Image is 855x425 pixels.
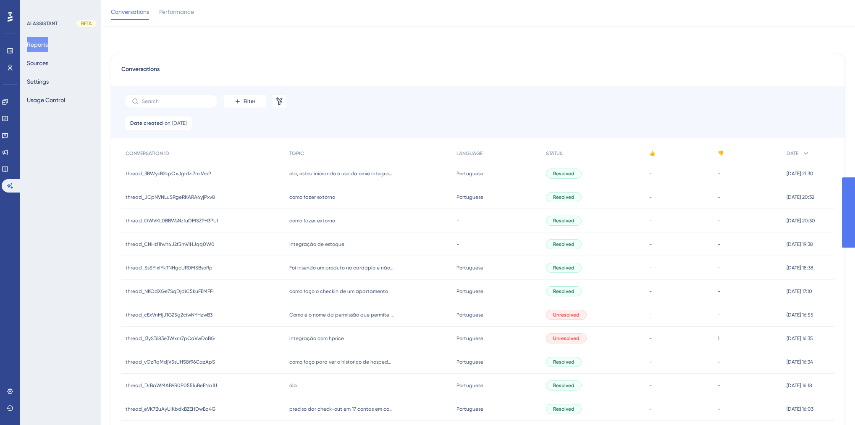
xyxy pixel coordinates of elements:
span: thread_cExVnMjJ1GZ5g2ciwNYHzwB3 [126,311,212,318]
span: Unresolved [553,311,580,318]
span: Resolved [553,406,574,412]
span: ola, estou iniciando o uso da omie integrada ao hits, como inicio o processo do contas a pagar [289,170,394,177]
span: Portuguese [456,170,483,177]
span: Portuguese [456,288,483,295]
span: Conversations [111,7,149,17]
span: como fazer extorno [289,217,335,224]
span: [DATE] 17:10 [787,288,812,295]
span: STATUS [546,150,563,157]
span: como faço para ver o historico de hospedagem de uma empresa? [289,359,394,365]
span: thread_CNHzl1hvh4J2f5mVIHJqq0W0 [126,241,215,248]
span: como faço o checkin de um apartamento [289,288,388,295]
span: Resolved [553,359,574,365]
span: [DATE] 16:18 [787,382,812,389]
span: - [718,288,720,295]
span: - [718,241,720,248]
span: - [649,170,652,177]
span: [DATE] 21:30 [787,170,813,177]
span: 1 [718,335,719,342]
span: preciso dar check-out em 17 contas em contas em abertas, aparece a mensagem que os os check-outs ... [289,406,394,412]
button: Filter [224,95,266,108]
span: - [718,217,720,224]
span: ola [289,382,297,389]
span: [DATE] 20:32 [787,194,814,201]
span: Conversations [121,64,160,79]
span: thread_JCpNVNLuSRgeRKARA4yjPxv8 [126,194,215,201]
div: BETA [76,20,97,27]
span: - [718,311,720,318]
span: Portuguese [456,311,483,318]
span: Portuguese [456,194,483,201]
span: Portuguese [456,382,483,389]
span: - [456,241,459,248]
span: CONVERSATION ID [126,150,169,157]
span: [DATE] 19:38 [787,241,813,248]
div: AI ASSISTANT [27,20,58,27]
iframe: UserGuiding AI Assistant Launcher [820,392,845,417]
button: Usage Control [27,92,65,108]
span: TOPIC [289,150,304,157]
span: Resolved [553,194,574,201]
span: - [649,217,652,224]
span: Foi inserido um produto no cardápio e não foi integrado para o sistema de restaurante [289,264,394,271]
span: - [649,264,652,271]
span: thread_OWVKL0BBWsNzfuDMSZPH3PUI [126,217,218,224]
span: Filter [244,98,255,105]
span: Performance [159,7,194,17]
span: - [456,217,459,224]
span: LANGUAGE [456,150,483,157]
span: thread_SsSYixlYkTNHgcUR0MSBsoRp [126,264,212,271]
span: Portuguese [456,359,483,365]
span: [DATE] 16:34 [787,359,813,365]
span: thread_vOzRqMdjV5sUH58f96CazApS [126,359,215,365]
input: Search [142,98,210,104]
span: Integração de estoque [289,241,344,248]
span: Resolved [553,170,574,177]
span: [DATE] 16:35 [787,335,813,342]
span: [DATE] 18:38 [787,264,813,271]
span: - [718,406,720,412]
span: - [649,382,652,389]
span: thread_3BWykB2kpOxJgh1zi7miVroP [126,170,211,177]
span: Resolved [553,217,574,224]
span: - [649,311,652,318]
span: thread_NKOdXGe7SqDjdiC5kuFEMFFl [126,288,214,295]
span: thread_DrBaWMAB9R0P055luBeFNa1U [126,382,217,389]
span: [DATE] 16:55 [787,311,813,318]
span: 👎 [718,150,724,157]
span: Portuguese [456,335,483,342]
span: - [649,359,652,365]
button: Settings [27,74,49,89]
span: thread_13yST683e3Wxnr7pCaVwDoBG [126,335,215,342]
span: [DATE] 16:03 [787,406,813,412]
span: como fazer extorno [289,194,335,201]
span: Portuguese [456,406,483,412]
span: Portuguese [456,264,483,271]
span: Resolved [553,382,574,389]
span: - [649,194,652,201]
span: Unresolved [553,335,580,342]
span: 👍 [649,150,656,157]
span: [DATE] [172,120,186,127]
span: - [649,335,652,342]
button: Sources [27,55,48,71]
span: Resolved [553,288,574,295]
span: thread_eVK7BuAyUIKbdkBZEHDwEq4G [126,406,215,412]
span: - [718,264,720,271]
span: - [649,241,652,248]
span: Resolved [553,264,574,271]
span: - [649,406,652,412]
span: Resolved [553,241,574,248]
span: Como é o nome da permissão que permite o usuario transferir uma conta para outro apartamento [289,311,394,318]
span: - [649,288,652,295]
button: Reports [27,37,48,52]
span: - [718,359,720,365]
span: - [718,382,720,389]
span: [DATE] 20:30 [787,217,815,224]
span: on [165,120,170,127]
span: integração com hprice [289,335,344,342]
span: DATE [787,150,798,157]
span: - [718,194,720,201]
span: Date created [130,120,163,127]
span: - [718,170,720,177]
